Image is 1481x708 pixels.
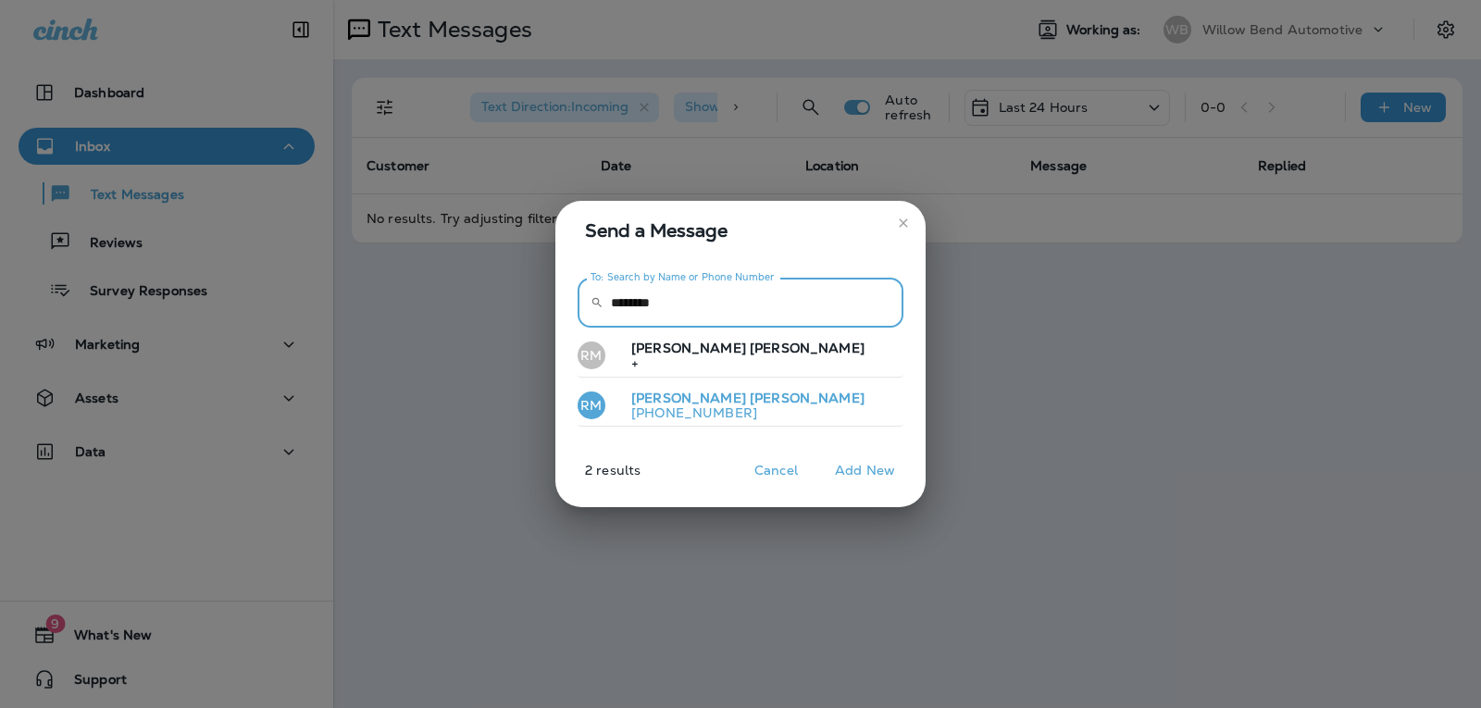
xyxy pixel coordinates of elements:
[631,340,746,356] span: [PERSON_NAME]
[578,385,903,428] button: RM[PERSON_NAME] [PERSON_NAME][PHONE_NUMBER]
[578,391,605,419] div: RM
[741,456,811,485] button: Cancel
[826,456,904,485] button: Add New
[750,340,865,356] span: [PERSON_NAME]
[616,356,865,371] p: +
[585,216,903,245] span: Send a Message
[578,342,605,369] div: RM
[591,270,775,284] label: To: Search by Name or Phone Number
[616,405,865,420] p: [PHONE_NUMBER]
[631,390,746,406] span: [PERSON_NAME]
[548,463,641,492] p: 2 results
[750,390,865,406] span: [PERSON_NAME]
[578,335,903,378] button: RM[PERSON_NAME] [PERSON_NAME]+
[889,208,918,238] button: close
